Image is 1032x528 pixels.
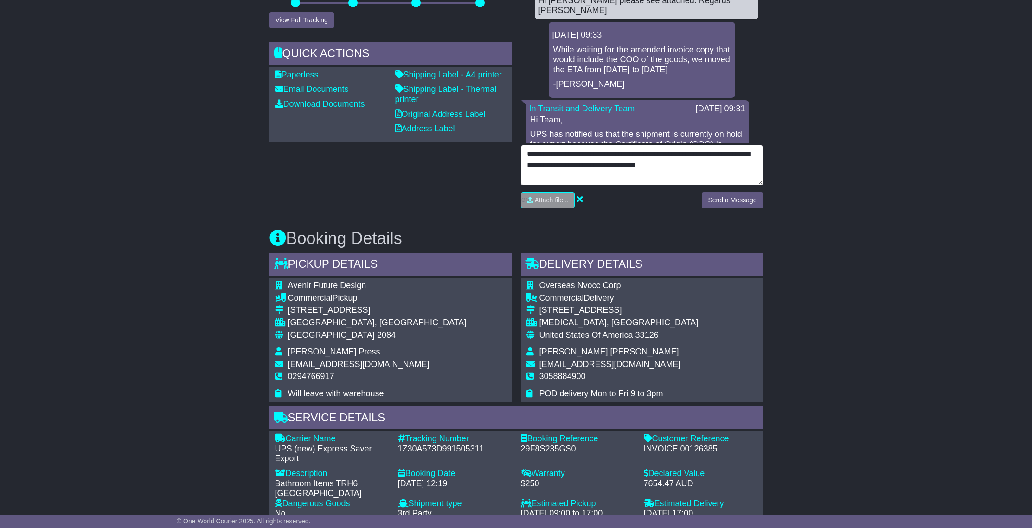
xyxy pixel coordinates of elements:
span: 0294766917 [288,372,334,381]
span: [EMAIL_ADDRESS][DOMAIN_NAME] [539,360,681,369]
div: [STREET_ADDRESS] [539,305,699,316]
span: Overseas Nvocc Corp [539,281,621,290]
p: -[PERSON_NAME] [553,79,731,90]
span: © One World Courier 2025. All rights reserved. [177,517,311,525]
div: Shipment type [398,499,512,509]
div: Carrier Name [275,434,389,444]
p: UPS has notified us that the shipment is currently on hold for export because the Certificate of ... [530,129,744,180]
span: Will leave with warehouse [288,389,384,398]
a: Original Address Label [395,109,486,119]
div: Quick Actions [269,42,512,67]
div: Service Details [269,406,763,431]
div: 7654.47 AUD [644,479,757,489]
div: [DATE] 09:33 [552,30,731,40]
a: Shipping Label - A4 printer [395,70,502,79]
a: Shipping Label - Thermal printer [395,84,497,104]
h3: Booking Details [269,229,763,248]
span: [PERSON_NAME] Press [288,347,380,356]
p: Hi Team, [530,115,744,125]
span: Commercial [539,293,584,303]
div: Description [275,469,389,479]
div: INVOICE 00126385 [644,444,757,454]
span: POD delivery Mon to Fri 9 to 3pm [539,389,663,398]
div: Booking Reference [521,434,635,444]
div: [STREET_ADDRESS] [288,305,467,316]
span: Avenir Future Design [288,281,366,290]
div: Delivery [539,293,699,303]
span: [PERSON_NAME] [PERSON_NAME] [539,347,679,356]
span: 3rd Party [398,509,432,518]
div: Pickup Details [269,253,512,278]
span: No [275,509,286,518]
p: While waiting for the amended invoice copy that would include the COO of the goods, we moved the ... [553,45,731,75]
span: [EMAIL_ADDRESS][DOMAIN_NAME] [288,360,429,369]
div: Estimated Delivery [644,499,757,509]
div: [DATE] 09:31 [696,104,745,114]
a: Paperless [275,70,319,79]
div: Dangerous Goods [275,499,389,509]
a: Email Documents [275,84,349,94]
button: Send a Message [702,192,763,208]
div: 29F8S235GS0 [521,444,635,454]
div: [DATE] 17:00 [644,509,757,519]
div: Warranty [521,469,635,479]
span: 3058884900 [539,372,586,381]
div: Declared Value [644,469,757,479]
span: [GEOGRAPHIC_DATA] [288,330,375,340]
span: 33126 [635,330,659,340]
div: $250 [521,479,635,489]
div: [GEOGRAPHIC_DATA], [GEOGRAPHIC_DATA] [288,318,467,328]
div: Tracking Number [398,434,512,444]
div: Pickup [288,293,467,303]
a: Download Documents [275,99,365,109]
div: Customer Reference [644,434,757,444]
span: Commercial [288,293,333,303]
button: View Full Tracking [269,12,334,28]
a: Address Label [395,124,455,133]
div: [DATE] 12:19 [398,479,512,489]
a: In Transit and Delivery Team [529,104,635,113]
div: UPS (new) Express Saver Export [275,444,389,464]
div: Estimated Pickup [521,499,635,509]
div: Booking Date [398,469,512,479]
div: [MEDICAL_DATA], [GEOGRAPHIC_DATA] [539,318,699,328]
span: 2084 [377,330,396,340]
div: Delivery Details [521,253,763,278]
div: 1Z30A573D991505311 [398,444,512,454]
div: [DATE] 09:00 to 17:00 [521,509,635,519]
span: United States Of America [539,330,633,340]
div: Bathroom Items TRH6 [GEOGRAPHIC_DATA] [275,479,389,499]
